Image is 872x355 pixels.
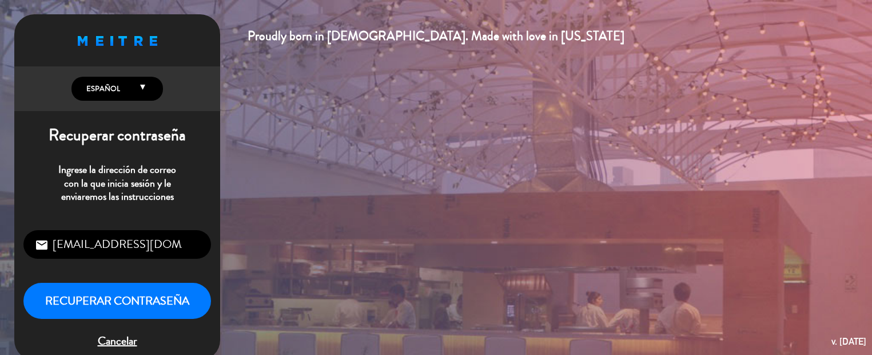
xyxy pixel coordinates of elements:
span: Español [83,83,120,94]
button: Recuperar contraseña [23,283,211,319]
i: email [35,238,49,252]
p: Ingrese la dirección de correo con la que inicia sesión y le enviaremos las instrucciones [23,163,211,203]
span: Cancelar [23,332,211,351]
h1: Recuperar contraseña [14,126,220,145]
input: Correo Electrónico [23,230,211,259]
div: v. [DATE] [831,334,866,349]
